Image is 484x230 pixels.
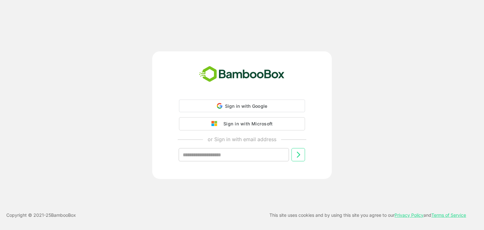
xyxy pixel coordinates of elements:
[179,100,305,112] div: Sign in with Google
[208,135,276,143] p: or Sign in with email address
[395,212,423,218] a: Privacy Policy
[431,212,466,218] a: Terms of Service
[211,121,220,127] img: google
[269,211,466,219] p: This site uses cookies and by using this site you agree to our and
[6,211,76,219] p: Copyright © 2021- 25 BambooBox
[220,120,273,128] div: Sign in with Microsoft
[179,117,305,130] button: Sign in with Microsoft
[225,103,268,109] span: Sign in with Google
[196,64,288,85] img: bamboobox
